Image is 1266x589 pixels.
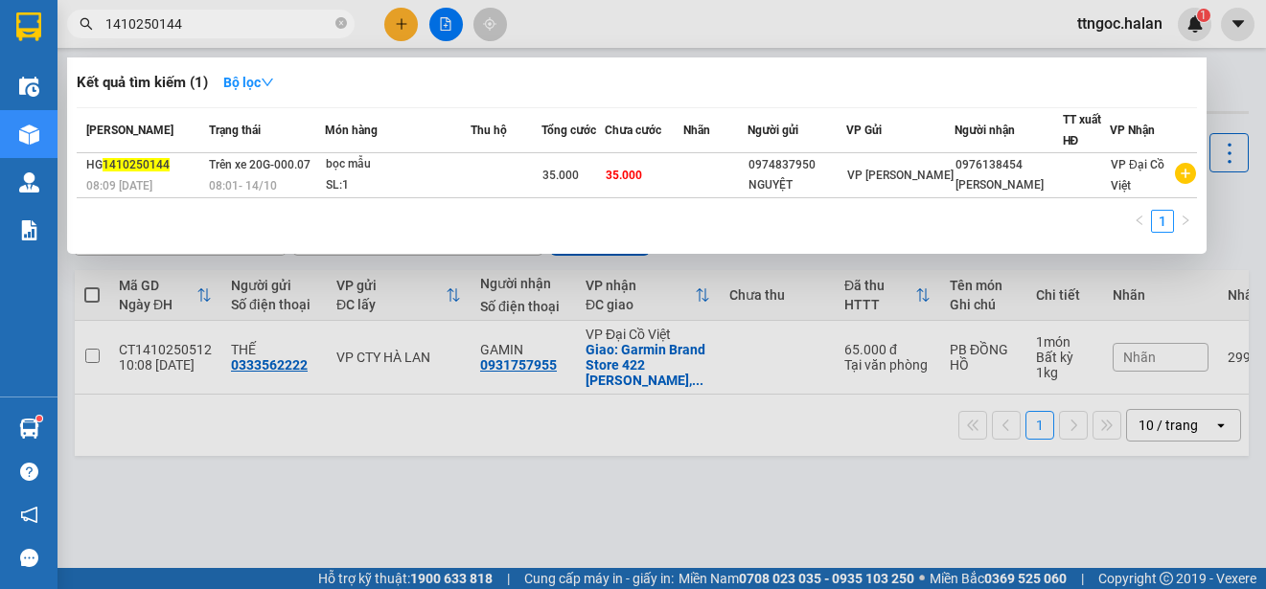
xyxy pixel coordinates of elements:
button: left [1128,210,1151,233]
sup: 1 [36,416,42,421]
li: 1 [1151,210,1174,233]
div: HG [86,155,203,175]
span: Nhãn [683,124,710,137]
h3: Kết quả tìm kiếm ( 1 ) [77,73,208,93]
img: warehouse-icon [19,172,39,193]
img: logo-vxr [16,12,41,41]
button: Bộ lọcdown [208,67,289,98]
button: right [1174,210,1197,233]
span: close-circle [335,17,347,29]
div: bọc mẫu [326,154,470,175]
span: 08:09 [DATE] [86,179,152,193]
div: 0976138454 [955,155,1062,175]
img: warehouse-icon [19,419,39,439]
span: Món hàng [325,124,378,137]
span: 1410250144 [103,158,170,171]
span: VP Nhận [1110,124,1155,137]
img: warehouse-icon [19,125,39,145]
span: 35.000 [606,169,642,182]
span: left [1134,215,1145,226]
span: Tổng cước [541,124,596,137]
span: 35.000 [542,169,579,182]
div: [PERSON_NAME] [955,175,1062,195]
span: Chưa cước [605,124,661,137]
span: VP [PERSON_NAME] [847,169,954,182]
input: Tìm tên, số ĐT hoặc mã đơn [105,13,332,34]
span: Trên xe 20G-000.07 [209,158,311,171]
div: NGUYỆT [748,175,845,195]
span: down [261,76,274,89]
span: 08:01 - 14/10 [209,179,277,193]
span: Người gửi [748,124,798,137]
span: VP Đại Cồ Việt [1111,158,1164,193]
span: message [20,549,38,567]
img: solution-icon [19,220,39,240]
div: SL: 1 [326,175,470,196]
li: Previous Page [1128,210,1151,233]
span: Người nhận [955,124,1015,137]
strong: Bộ lọc [223,75,274,90]
span: close-circle [335,15,347,34]
span: notification [20,506,38,524]
span: Thu hộ [471,124,507,137]
span: Trạng thái [209,124,261,137]
span: search [80,17,93,31]
a: 1 [1152,211,1173,232]
span: plus-circle [1175,163,1196,184]
li: Next Page [1174,210,1197,233]
div: 0974837950 [748,155,845,175]
span: right [1180,215,1191,226]
span: question-circle [20,463,38,481]
span: [PERSON_NAME] [86,124,173,137]
span: VP Gửi [846,124,882,137]
span: TT xuất HĐ [1063,113,1101,147]
img: warehouse-icon [19,77,39,97]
